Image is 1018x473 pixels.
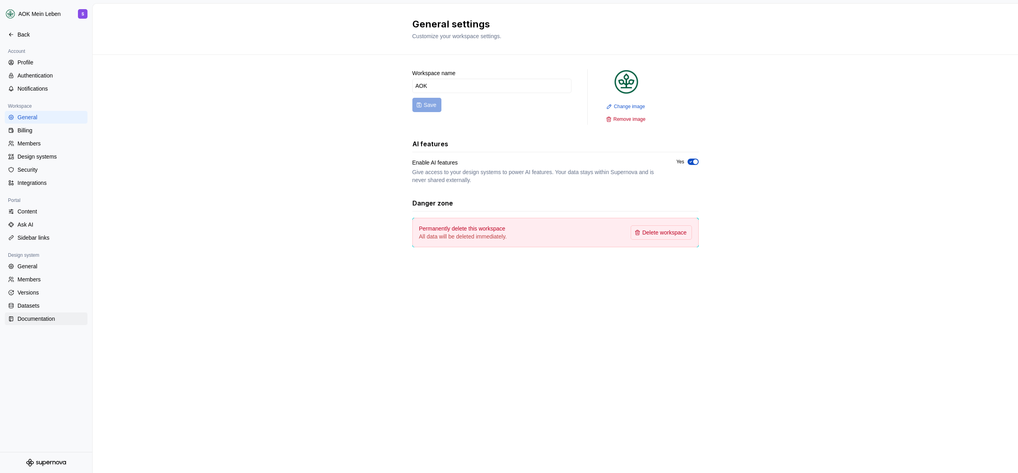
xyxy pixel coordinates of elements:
[419,225,505,233] h4: Permanently delete this workspace
[5,56,87,69] a: Profile
[17,72,84,79] div: Authentication
[5,218,87,231] a: Ask AI
[17,166,84,174] div: Security
[5,47,28,56] div: Account
[412,18,689,31] h2: General settings
[18,10,61,18] div: AOK Mein Leben
[5,150,87,163] a: Design systems
[614,103,645,110] span: Change image
[17,207,84,215] div: Content
[412,69,456,77] label: Workspace name
[412,168,662,184] div: Give access to your design systems to power AI features. Your data stays within Supernova and is ...
[5,286,87,299] a: Versions
[5,82,87,95] a: Notifications
[5,163,87,176] a: Security
[5,299,87,312] a: Datasets
[5,69,87,82] a: Authentication
[17,113,84,121] div: General
[412,139,448,149] h3: AI features
[17,179,84,187] div: Integrations
[5,176,87,189] a: Integrations
[17,234,84,242] div: Sidebar links
[17,275,84,283] div: Members
[17,153,84,161] div: Design systems
[17,262,84,270] div: General
[5,124,87,137] a: Billing
[17,221,84,229] div: Ask AI
[6,9,15,19] img: df5db9ef-aba0-4771-bf51-9763b7497661.png
[26,459,66,467] svg: Supernova Logo
[5,312,87,325] a: Documentation
[5,250,43,260] div: Design system
[5,260,87,273] a: General
[17,315,84,323] div: Documentation
[17,31,84,39] div: Back
[5,101,35,111] div: Workspace
[82,11,84,17] div: S
[676,159,684,165] label: Yes
[17,140,84,147] div: Members
[17,302,84,310] div: Datasets
[419,233,507,240] p: All data will be deleted immediately.
[5,231,87,244] a: Sidebar links
[5,205,87,218] a: Content
[17,289,84,297] div: Versions
[412,198,453,208] h3: Danger zone
[614,116,646,122] span: Remove image
[5,28,87,41] a: Back
[17,126,84,134] div: Billing
[17,58,84,66] div: Profile
[2,5,91,23] button: AOK Mein LebenS
[412,159,458,167] div: Enable AI features
[5,137,87,150] a: Members
[17,85,84,93] div: Notifications
[412,33,501,39] span: Customize your workspace settings.
[631,225,692,240] button: Delete workspace
[642,229,686,236] span: Delete workspace
[614,69,639,95] img: df5db9ef-aba0-4771-bf51-9763b7497661.png
[604,101,649,112] button: Change image
[5,196,23,205] div: Portal
[604,114,649,125] button: Remove image
[5,273,87,286] a: Members
[5,111,87,124] a: General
